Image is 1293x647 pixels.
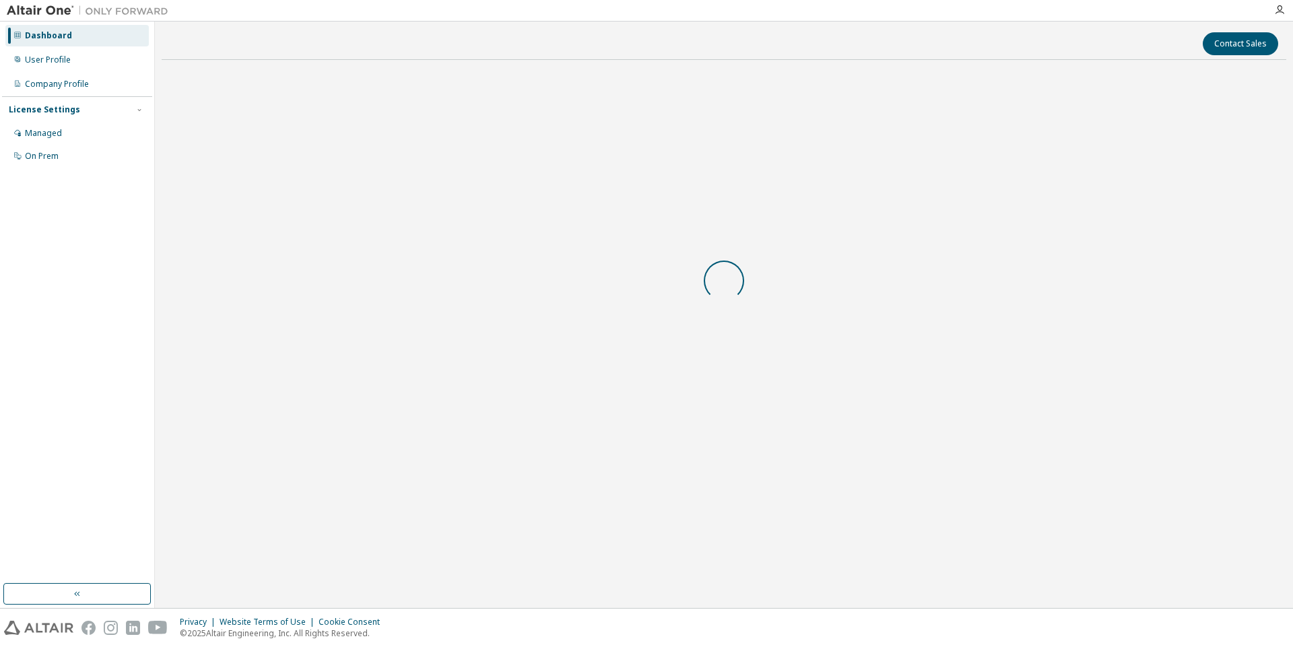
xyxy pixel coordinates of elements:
div: Dashboard [25,30,72,41]
div: User Profile [25,55,71,65]
div: On Prem [25,151,59,162]
div: License Settings [9,104,80,115]
img: linkedin.svg [126,621,140,635]
img: instagram.svg [104,621,118,635]
div: Privacy [180,617,220,627]
div: Company Profile [25,79,89,90]
p: © 2025 Altair Engineering, Inc. All Rights Reserved. [180,627,388,639]
img: Altair One [7,4,175,18]
div: Managed [25,128,62,139]
img: youtube.svg [148,621,168,635]
button: Contact Sales [1203,32,1278,55]
img: altair_logo.svg [4,621,73,635]
div: Cookie Consent [319,617,388,627]
img: facebook.svg [81,621,96,635]
div: Website Terms of Use [220,617,319,627]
